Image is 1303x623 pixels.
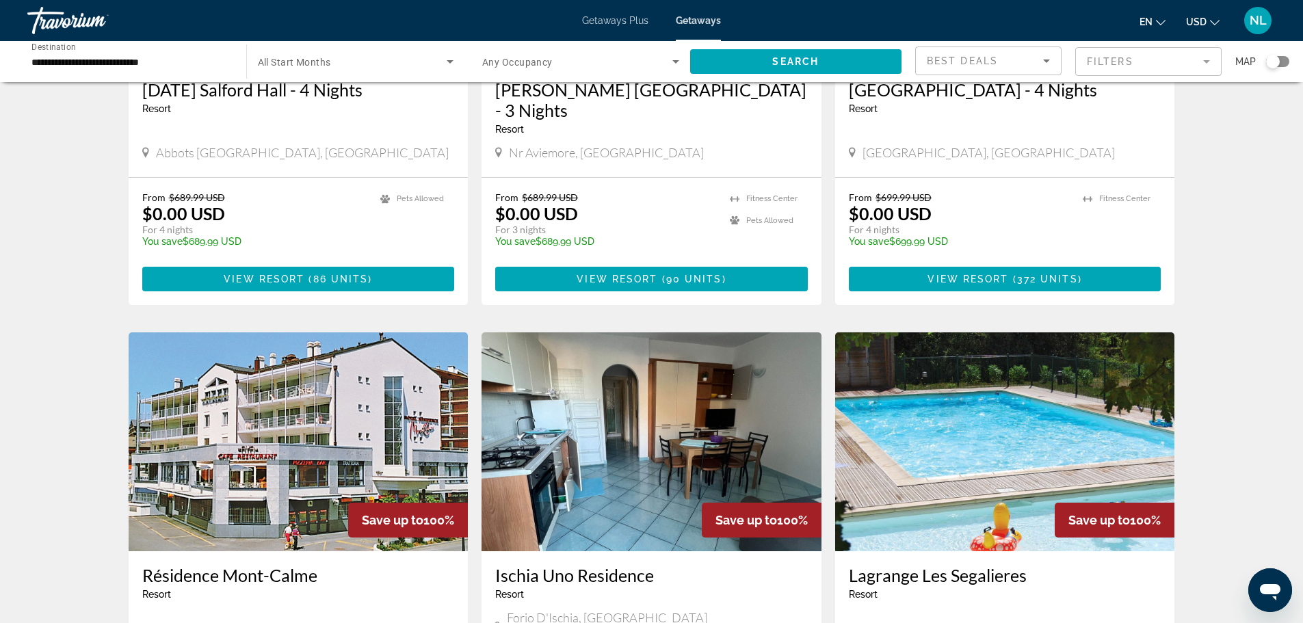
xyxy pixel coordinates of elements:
button: View Resort(90 units) [495,267,808,291]
span: From [849,191,872,203]
p: $0.00 USD [849,203,932,224]
span: Resort [142,589,171,600]
span: All Start Months [258,57,331,68]
button: User Menu [1240,6,1276,35]
span: ( ) [1009,274,1082,284]
button: View Resort(86 units) [142,267,455,291]
span: Best Deals [927,55,998,66]
span: 90 units [666,274,722,284]
span: You save [849,236,889,247]
span: Destination [31,42,76,51]
button: Change language [1140,12,1166,31]
p: $0.00 USD [495,203,578,224]
span: $699.99 USD [876,191,932,203]
span: Pets Allowed [746,216,793,225]
a: Résidence Mont-Calme [142,565,455,585]
p: $0.00 USD [142,203,225,224]
img: 2256I01X.jpg [482,332,821,551]
p: For 4 nights [849,224,1070,236]
a: Getaways Plus [582,15,648,26]
img: RT93O01X.jpg [835,332,1175,551]
span: Fitness Center [746,194,798,203]
a: [PERSON_NAME] [GEOGRAPHIC_DATA] - 3 Nights [495,79,808,120]
button: Search [690,49,902,74]
span: ( ) [304,274,372,284]
span: View Resort [577,274,657,284]
span: Fitness Center [1099,194,1150,203]
a: Ischia Uno Residence [495,565,808,585]
span: NL [1250,14,1267,27]
span: Map [1235,52,1256,71]
div: 100% [1055,503,1174,538]
button: Change currency [1186,12,1220,31]
button: Filter [1075,47,1222,77]
span: Save up to [1068,513,1130,527]
span: You save [495,236,536,247]
span: 372 units [1017,274,1078,284]
span: $689.99 USD [169,191,225,203]
span: 86 units [313,274,369,284]
span: Resort [849,589,878,600]
a: [GEOGRAPHIC_DATA] - 4 Nights [849,79,1161,100]
span: ( ) [657,274,726,284]
p: For 4 nights [142,224,367,236]
span: Resort [495,124,524,135]
span: Nr Aviemore, [GEOGRAPHIC_DATA] [509,145,704,160]
p: $689.99 USD [142,236,367,247]
span: [GEOGRAPHIC_DATA], [GEOGRAPHIC_DATA] [863,145,1115,160]
span: Save up to [715,513,777,527]
iframe: Кнопка запуска окна обмена сообщениями [1248,568,1292,612]
a: Lagrange Les Segalieres [849,565,1161,585]
a: [DATE] Salford Hall - 4 Nights [142,79,455,100]
span: $689.99 USD [522,191,578,203]
span: Pets Allowed [397,194,444,203]
p: For 3 nights [495,224,716,236]
a: Travorium [27,3,164,38]
span: USD [1186,16,1207,27]
span: Abbots [GEOGRAPHIC_DATA], [GEOGRAPHIC_DATA] [156,145,449,160]
span: View Resort [224,274,304,284]
p: $699.99 USD [849,236,1070,247]
span: Any Occupancy [482,57,553,68]
span: You save [142,236,183,247]
span: Search [772,56,819,67]
span: en [1140,16,1153,27]
span: Save up to [362,513,423,527]
span: From [142,191,166,203]
div: 100% [702,503,821,538]
span: Resort [142,103,171,114]
span: Resort [849,103,878,114]
a: Getaways [676,15,721,26]
img: 3466E01X.jpg [129,332,469,551]
div: 100% [348,503,468,538]
mat-select: Sort by [927,53,1050,69]
span: View Resort [927,274,1008,284]
span: From [495,191,518,203]
p: $689.99 USD [495,236,716,247]
button: View Resort(372 units) [849,267,1161,291]
span: Resort [495,589,524,600]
